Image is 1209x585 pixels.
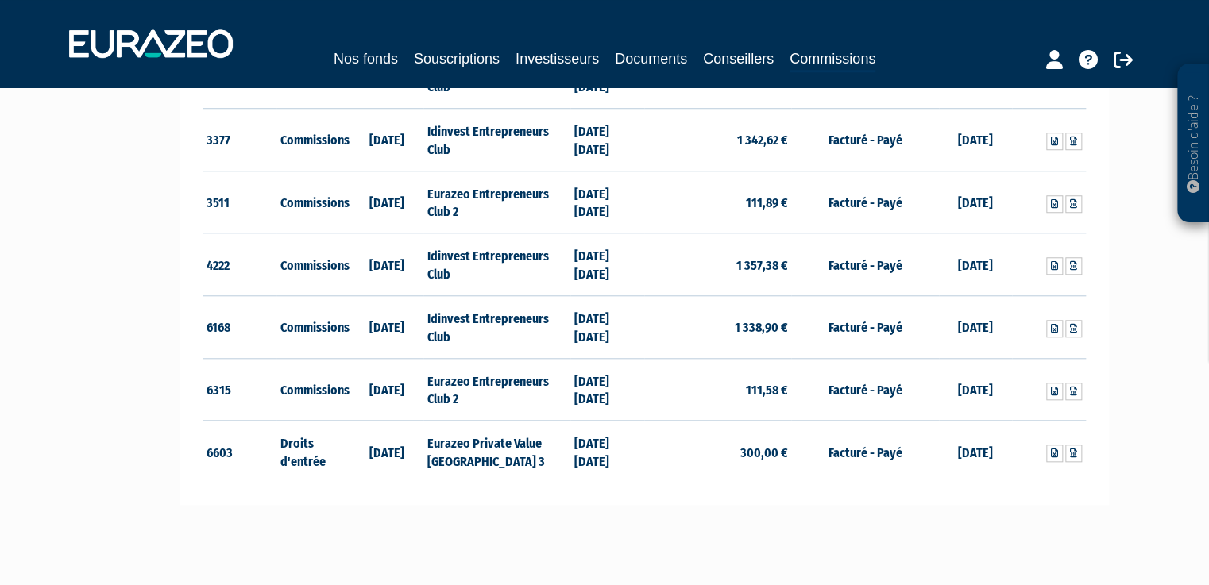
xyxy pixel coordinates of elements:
[423,233,570,296] td: Idinvest Entrepreneurs Club
[423,171,570,233] td: Eurazeo Entrepreneurs Club 2
[570,108,644,171] td: [DATE] [DATE]
[939,171,1013,233] td: [DATE]
[203,295,276,358] td: 6168
[791,171,938,233] td: Facturé - Payé
[203,108,276,171] td: 3377
[276,171,350,233] td: Commissions
[939,233,1013,296] td: [DATE]
[570,421,644,483] td: [DATE] [DATE]
[570,171,644,233] td: [DATE] [DATE]
[570,233,644,296] td: [DATE] [DATE]
[350,233,423,296] td: [DATE]
[791,295,938,358] td: Facturé - Payé
[644,108,791,171] td: 1 342,62 €
[423,295,570,358] td: Idinvest Entrepreneurs Club
[423,358,570,421] td: Eurazeo Entrepreneurs Club 2
[423,108,570,171] td: Idinvest Entrepreneurs Club
[570,358,644,421] td: [DATE] [DATE]
[644,233,791,296] td: 1 357,38 €
[1184,72,1203,215] p: Besoin d'aide ?
[791,233,938,296] td: Facturé - Payé
[350,108,423,171] td: [DATE]
[939,421,1013,483] td: [DATE]
[939,108,1013,171] td: [DATE]
[350,171,423,233] td: [DATE]
[644,358,791,421] td: 111,58 €
[276,233,350,296] td: Commissions
[350,421,423,483] td: [DATE]
[414,48,500,70] a: Souscriptions
[939,358,1013,421] td: [DATE]
[791,358,938,421] td: Facturé - Payé
[570,295,644,358] td: [DATE] [DATE]
[350,358,423,421] td: [DATE]
[615,48,687,70] a: Documents
[790,48,875,72] a: Commissions
[703,48,774,70] a: Conseillers
[203,358,276,421] td: 6315
[334,48,398,70] a: Nos fonds
[203,421,276,483] td: 6603
[516,48,599,70] a: Investisseurs
[350,295,423,358] td: [DATE]
[644,295,791,358] td: 1 338,90 €
[644,421,791,483] td: 300,00 €
[939,295,1013,358] td: [DATE]
[203,233,276,296] td: 4222
[791,108,938,171] td: Facturé - Payé
[69,29,233,58] img: 1732889491-logotype_eurazeo_blanc_rvb.png
[203,171,276,233] td: 3511
[276,295,350,358] td: Commissions
[276,421,350,483] td: Droits d'entrée
[276,108,350,171] td: Commissions
[791,421,938,483] td: Facturé - Payé
[276,358,350,421] td: Commissions
[423,421,570,483] td: Eurazeo Private Value [GEOGRAPHIC_DATA] 3
[644,171,791,233] td: 111,89 €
